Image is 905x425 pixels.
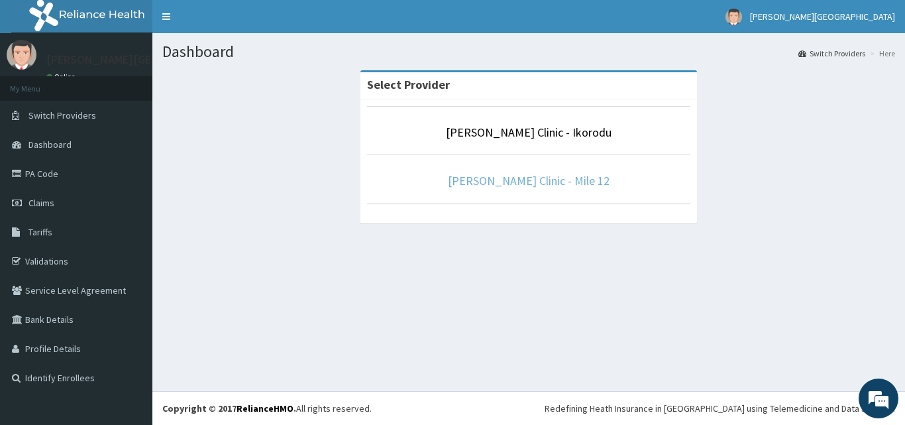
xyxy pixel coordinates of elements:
div: Redefining Heath Insurance in [GEOGRAPHIC_DATA] using Telemedicine and Data Science! [545,402,895,415]
h1: Dashboard [162,43,895,60]
a: Switch Providers [798,48,865,59]
p: [PERSON_NAME][GEOGRAPHIC_DATA] [46,54,242,66]
span: Claims [28,197,54,209]
img: User Image [725,9,742,25]
a: RelianceHMO [237,402,293,414]
strong: Copyright © 2017 . [162,402,296,414]
a: [PERSON_NAME] Clinic - Mile 12 [448,173,610,188]
span: Tariffs [28,226,52,238]
span: Dashboard [28,139,72,151]
span: [PERSON_NAME][GEOGRAPHIC_DATA] [750,11,895,23]
footer: All rights reserved. [152,391,905,425]
strong: Select Provider [367,77,450,92]
a: [PERSON_NAME] Clinic - Ikorodu [446,125,612,140]
img: User Image [7,40,36,70]
li: Here [867,48,895,59]
a: Online [46,72,78,82]
span: Switch Providers [28,109,96,121]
